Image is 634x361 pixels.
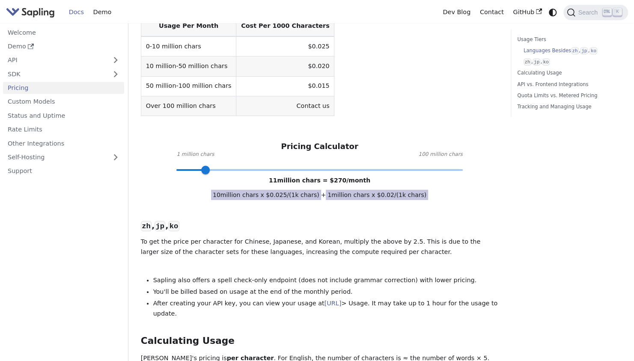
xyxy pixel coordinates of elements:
a: Pricing [3,82,124,94]
a: API [3,54,107,66]
button: Switch between dark and light mode (currently system mode) [547,6,559,18]
a: Languages Besideszh,jp,ko [524,47,616,55]
a: zh,jp,ko [524,58,616,66]
button: Expand sidebar category 'API' [107,54,124,66]
a: Status and Uptime [3,109,124,122]
a: Contact [475,6,509,19]
td: Contact us [236,96,334,116]
h3: , , [141,221,498,231]
td: $0.020 [236,57,334,76]
span: 10 million chars x $ 0.025 /(1k chars) [211,190,321,200]
li: You'll be billed based on usage at the end of the monthly period. [153,287,499,297]
th: Cost Per 1000 Characters [236,16,334,36]
code: ko [589,47,597,54]
a: Welcome [3,26,124,39]
button: Search (Ctrl+K) [563,5,628,20]
a: Calculating Usage [517,69,619,77]
a: Other Integrations [3,137,124,149]
a: SDK [3,68,107,80]
a: Demo [89,6,116,19]
td: 0-10 million chars [141,36,236,57]
code: jp [533,58,540,66]
code: zh [571,47,579,54]
td: Over 100 million chars [141,96,236,116]
td: $0.015 [236,76,334,96]
h2: Calculating Usage [141,335,498,347]
code: jp [155,221,165,231]
td: 10 million-50 million chars [141,57,236,76]
li: Sapling also offers a spell check-only endpoint (does not include grammar correction) with lower ... [153,275,499,286]
a: [URL] [324,300,342,307]
a: API vs. Frontend Integrations [517,81,619,89]
a: Rate Limits [3,123,124,136]
th: Usage Per Month [141,16,236,36]
code: jp [580,47,588,54]
span: 100 million chars [418,150,462,159]
a: Self-Hosting [3,151,124,164]
a: Tracking and Managing Usage [517,103,619,111]
span: Search [575,9,603,16]
code: zh [524,58,531,66]
p: To get the price per character for Chinese, Japanese, and Korean, multiply the above by 2.5. This... [141,237,498,257]
a: Usage Tiers [517,36,619,44]
a: Demo [3,40,124,53]
span: 1 million chars x $ 0.02 /(1k chars) [326,190,428,200]
span: + [321,191,326,198]
code: ko [168,221,179,231]
a: Custom Models [3,95,124,108]
code: zh [141,221,152,231]
a: Quota Limits vs. Metered Pricing [517,92,619,100]
a: Sapling.ai [6,6,58,18]
a: Support [3,165,124,177]
img: Sapling.ai [6,6,55,18]
a: Docs [64,6,89,19]
button: Expand sidebar category 'SDK' [107,68,124,80]
a: GitHub [508,6,546,19]
span: 11 million chars = $ 270 /month [269,177,370,184]
kbd: K [613,8,622,16]
h3: Pricing Calculator [281,142,358,152]
a: Dev Blog [438,6,475,19]
li: After creating your API key, you can view your usage at > Usage. It may take up to 1 hour for the... [153,298,499,319]
span: 1 million chars [176,150,214,159]
code: ko [542,58,550,66]
td: 50 million-100 million chars [141,76,236,96]
td: $0.025 [236,36,334,57]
